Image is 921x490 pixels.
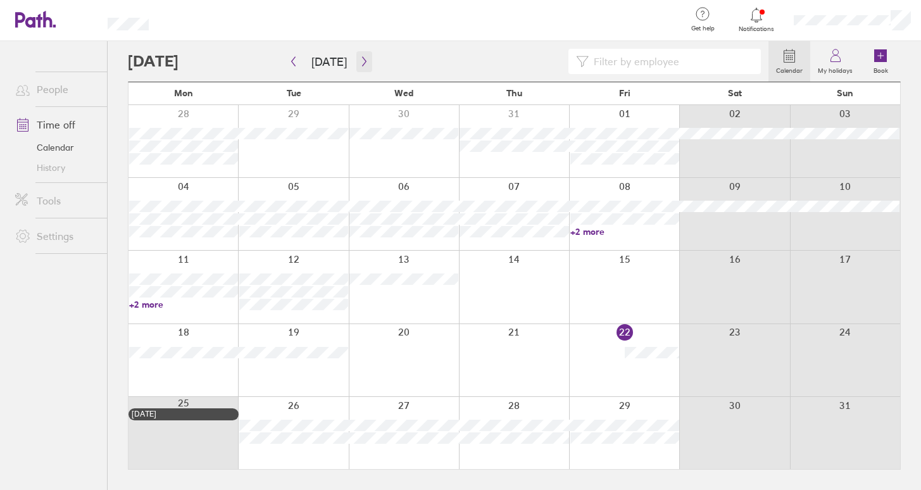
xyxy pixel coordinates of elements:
span: Tue [287,88,301,98]
a: My holidays [810,41,860,82]
div: [DATE] [132,410,235,418]
a: Calendar [768,41,810,82]
a: Book [860,41,901,82]
label: Book [866,63,896,75]
button: [DATE] [301,51,357,72]
span: Notifications [736,25,777,33]
a: Time off [5,112,107,137]
span: Mon [174,88,193,98]
span: Thu [506,88,522,98]
label: My holidays [810,63,860,75]
span: Wed [394,88,413,98]
a: Tools [5,188,107,213]
span: Get help [682,25,724,32]
a: Notifications [736,6,777,33]
a: Calendar [5,137,107,158]
span: Sat [728,88,742,98]
label: Calendar [768,63,810,75]
a: People [5,77,107,102]
a: +2 more [129,299,238,310]
a: Settings [5,223,107,249]
input: Filter by employee [589,49,753,73]
span: Sun [837,88,853,98]
a: History [5,158,107,178]
span: Fri [619,88,630,98]
a: +2 more [570,226,679,237]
